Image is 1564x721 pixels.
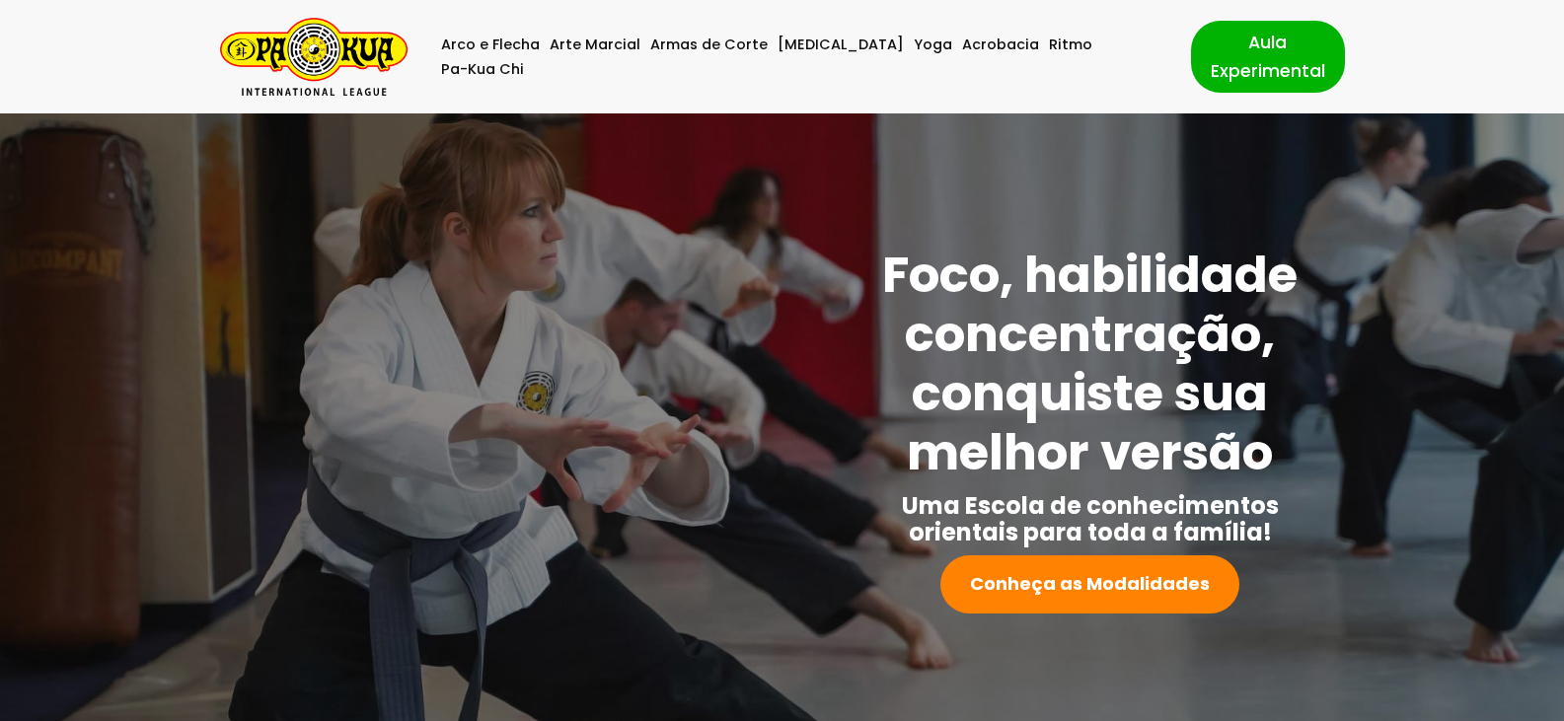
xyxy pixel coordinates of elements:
[914,33,952,57] a: Yoga
[441,57,524,82] a: Pa-Kua Chi
[962,33,1039,57] a: Acrobacia
[970,571,1210,596] strong: Conheça as Modalidades
[650,33,768,57] a: Armas de Corte
[1191,21,1345,92] a: Aula Experimental
[778,33,904,57] a: [MEDICAL_DATA]
[550,33,640,57] a: Arte Marcial
[882,240,1298,487] strong: Foco, habilidade concentração, conquiste sua melhor versão
[1049,33,1092,57] a: Ritmo
[441,33,540,57] a: Arco e Flecha
[902,489,1279,548] strong: Uma Escola de conhecimentos orientais para toda a família!
[437,33,1161,82] div: Menu primário
[220,18,408,96] a: Pa-Kua Brasil Uma Escola de conhecimentos orientais para toda a família. Foco, habilidade concent...
[940,555,1239,613] a: Conheça as Modalidades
